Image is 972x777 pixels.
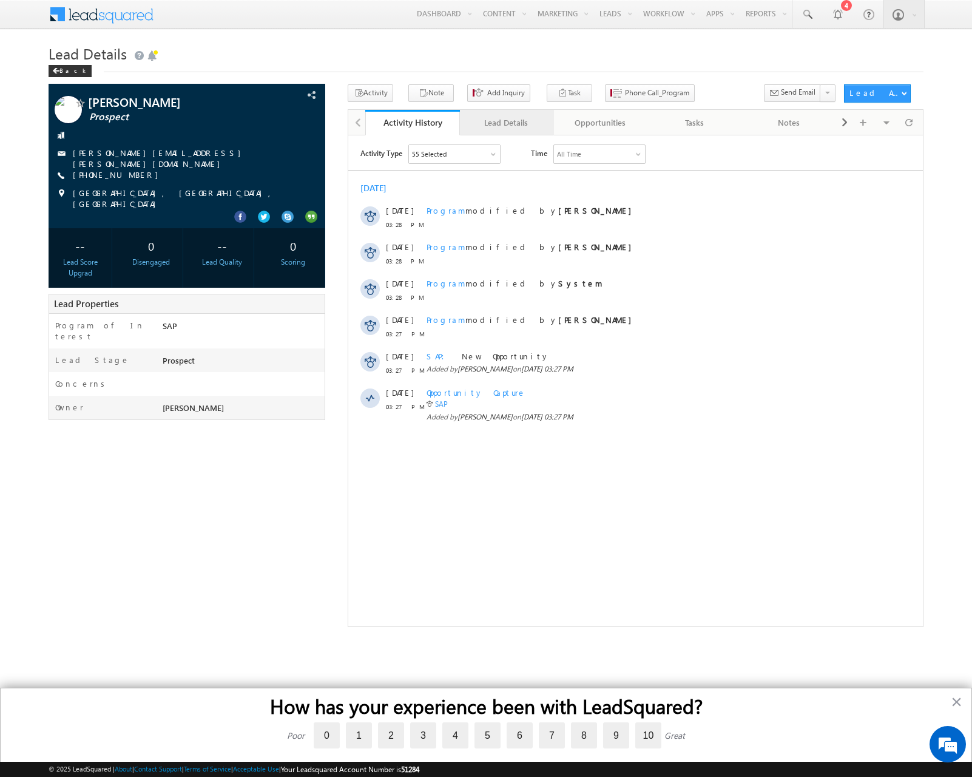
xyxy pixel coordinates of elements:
label: Program of Interest [55,320,149,342]
span: 03:27 PM [38,193,74,204]
span: Added by on [78,228,500,239]
span: © 2025 LeadSquared | | | | | [49,764,419,775]
div: Activity History [374,117,450,128]
a: [PERSON_NAME][EMAIL_ADDRESS][PERSON_NAME][DOMAIN_NAME] [73,148,247,169]
h2: How has your experience been with LeadSquared? [25,694,947,718]
label: 6 [507,722,533,748]
span: Time [183,9,199,27]
div: Lead Quality [194,257,251,268]
span: [DATE] 03:27 PM [173,229,225,238]
span: 03:27 PM [38,229,74,240]
div: Sales Activity,Program,Email Bounced,Email Link Clicked,Email Marked Spam & 50 more.. [61,10,152,28]
span: SAP [78,215,104,226]
span: Lead Properties [54,297,118,310]
a: SAP [87,264,100,273]
a: Terms of Service [184,765,231,773]
span: modified by [78,179,289,190]
div: -- [194,234,251,257]
span: Prospect [89,111,261,123]
a: Acceptable Use [233,765,279,773]
span: 03:28 PM [38,120,74,131]
span: Program [78,106,117,117]
label: 8 [571,722,597,748]
div: Poor [287,730,305,741]
div: [DATE] [12,47,52,58]
div: Back [49,65,92,77]
div: All Time [209,13,233,24]
div: Lead Score Upgrad [52,257,109,279]
span: 03:28 PM [38,157,74,168]
span: modified by [78,70,289,81]
span: [DATE] [38,252,65,263]
label: 10 [635,722,661,748]
span: Lead Details [49,44,127,63]
div: -- [52,234,109,257]
label: 4 [442,722,468,748]
span: 03:28 PM [38,84,74,95]
div: Lead Details [470,115,543,130]
span: Opportunity Capture [78,252,178,262]
a: Contact Support [134,765,182,773]
label: Owner [55,402,84,413]
label: Concerns [55,378,109,389]
span: New Opportunity [113,215,201,226]
label: 2 [378,722,404,748]
div: Great [664,730,685,741]
strong: System [210,143,254,153]
label: 0 [314,722,340,748]
span: 51284 [401,765,419,774]
span: Phone Call_Program [625,87,689,98]
label: 5 [474,722,501,748]
div: Tasks [658,115,731,130]
span: [DATE] [38,215,65,226]
div: 55 Selected [64,13,98,24]
span: [DATE] [38,70,65,81]
div: 0 [265,234,322,257]
button: Task [547,84,592,102]
strong: [PERSON_NAME] [210,70,289,80]
span: [PERSON_NAME] [163,402,224,413]
span: Activity Type [12,9,54,27]
strong: [PERSON_NAME] [210,179,289,189]
label: 1 [346,722,372,748]
span: [DATE] [38,179,65,190]
div: SAP [160,320,325,337]
div: 0 [123,234,180,257]
div: Disengaged [123,257,180,268]
span: [DATE] 03:27 PM [173,277,225,286]
span: [PERSON_NAME] [109,229,164,238]
span: [PERSON_NAME] [88,96,260,108]
span: Your Leadsquared Account Number is [281,765,419,774]
label: Lead Stage [55,355,130,365]
span: modified by [78,106,289,117]
button: Activity [348,84,393,102]
img: Profile photo [55,96,82,127]
span: [PHONE_NUMBER] [73,169,164,182]
span: modified by [78,143,254,154]
label: 7 [539,722,565,748]
strong: [PERSON_NAME] [210,106,289,117]
a: About [115,765,132,773]
span: Program [78,70,117,80]
button: Close [951,692,962,711]
span: Program [78,143,117,153]
div: Scoring [265,257,322,268]
label: 9 [603,722,629,748]
span: Send Email [781,87,815,98]
div: Prospect [160,355,325,372]
span: [PERSON_NAME] [109,277,164,286]
div: Opportunities [564,115,637,130]
span: [GEOGRAPHIC_DATA], [GEOGRAPHIC_DATA], [GEOGRAPHIC_DATA] [73,188,298,209]
span: [DATE] [38,143,65,154]
span: 03:27 PM [38,266,74,277]
span: [DATE] [38,106,65,117]
div: Notes [752,115,825,130]
span: Program [78,179,117,189]
div: Lead Actions [849,87,901,98]
label: 3 [410,722,436,748]
button: Note [408,84,454,102]
span: Add Inquiry [487,87,525,98]
span: Added by on [78,276,500,287]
